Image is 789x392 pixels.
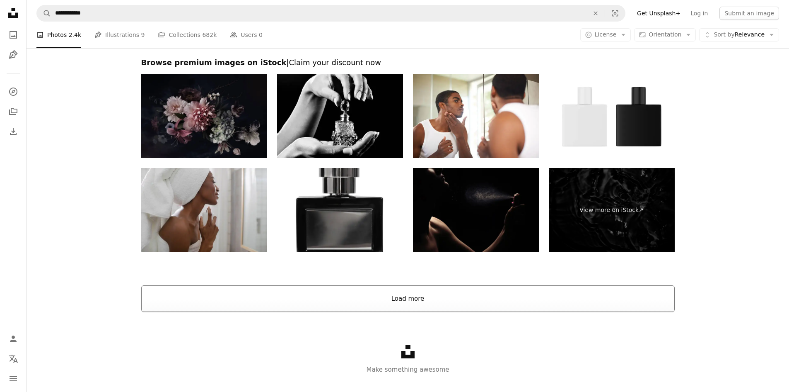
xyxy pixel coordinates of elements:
[5,103,22,120] a: Collections
[5,123,22,140] a: Download History
[141,30,145,39] span: 9
[230,22,263,48] a: Users 0
[141,58,675,68] h2: Browse premium images on iStock
[714,31,765,39] span: Relevance
[5,27,22,43] a: Photos
[27,365,789,375] p: Make something awesome
[5,5,22,23] a: Home — Unsplash
[586,5,605,21] button: Clear
[5,83,22,100] a: Explore
[549,168,675,252] a: View more on iStock↗
[286,58,381,67] span: | Claim your discount now
[685,7,713,20] a: Log in
[259,30,263,39] span: 0
[36,5,625,22] form: Find visuals sitewide
[202,30,217,39] span: 682k
[413,74,539,158] img: Looking sharp!
[277,168,403,252] img: Bottle
[94,22,145,48] a: Illustrations 9
[37,5,51,21] button: Search Unsplash
[632,7,685,20] a: Get Unsplash+
[277,74,403,158] img: beautiful hands and luxury perfume bottle
[605,5,625,21] button: Visual search
[413,168,539,252] img: Woman's perfume in the hand on black background
[649,31,681,38] span: Orientation
[699,28,779,41] button: Sort byRelevance
[141,74,267,158] img: Floral background. Vintage flowers.
[158,22,217,48] a: Collections 682k
[141,168,267,252] img: Woman Puting Perfume on her Neck
[595,31,617,38] span: License
[5,46,22,63] a: Illustrations
[634,28,696,41] button: Orientation
[141,285,675,312] button: Load more
[5,331,22,347] a: Log in / Sign up
[549,74,675,158] img: Blank fragrance perfume bottles mockup template on isolated white background, 3d illustration
[714,31,734,38] span: Sort by
[719,7,779,20] button: Submit an image
[5,351,22,367] button: Language
[580,28,631,41] button: License
[5,370,22,387] button: Menu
